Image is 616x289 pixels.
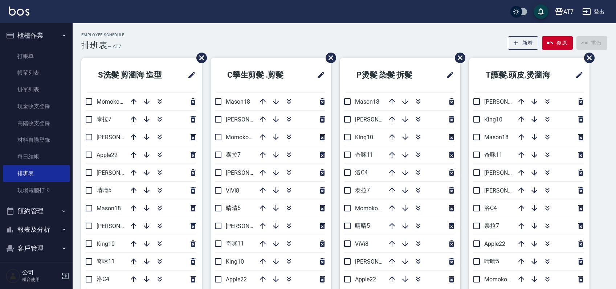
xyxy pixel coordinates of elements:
[320,47,337,69] span: 刪除班表
[441,66,454,84] span: 修改班表的標題
[97,276,109,282] span: 洛C4
[475,62,566,88] h2: T護髮.頭皮.燙瀏海
[97,98,126,105] span: Momoko12
[97,223,143,230] span: [PERSON_NAME]6
[484,240,505,247] span: Apple22
[552,4,576,19] button: AT7
[97,240,115,247] span: King10
[484,151,502,158] span: 奇咪11
[226,223,273,230] span: [PERSON_NAME]6
[97,258,115,265] span: 奇咪11
[3,98,70,115] a: 現金收支登錄
[87,62,178,88] h2: S洗髮 剪瀏海 造型
[312,66,325,84] span: 修改班表的標題
[97,187,111,194] span: 晴晴5
[3,182,70,199] a: 現場電腦打卡
[3,48,70,65] a: 打帳單
[3,257,70,276] button: 員工及薪資
[355,134,373,141] span: King10
[97,134,143,141] span: [PERSON_NAME]9
[579,47,596,69] span: 刪除班表
[534,4,548,19] button: save
[484,187,531,194] span: [PERSON_NAME]9
[3,65,70,81] a: 帳單列表
[226,258,244,265] span: King10
[226,116,273,123] span: [PERSON_NAME]9
[484,169,531,176] span: [PERSON_NAME]6
[226,169,273,176] span: [PERSON_NAME]2
[355,116,402,123] span: [PERSON_NAME]9
[563,7,574,16] div: AT7
[355,187,370,194] span: 泰拉7
[3,148,70,165] a: 每日結帳
[22,269,59,276] h5: 公司
[355,205,384,212] span: Momoko12
[355,151,373,158] span: 奇咪11
[484,134,509,141] span: Mason18
[6,269,20,283] img: Person
[97,152,118,158] span: Apple22
[97,116,111,123] span: 泰拉7
[3,202,70,220] button: 預約管理
[226,240,244,247] span: 奇咪11
[355,98,379,105] span: Mason18
[226,151,241,158] span: 泰拉7
[3,239,70,258] button: 客戶管理
[508,36,539,50] button: 新增
[191,47,208,69] span: 刪除班表
[22,276,59,283] p: 櫃台使用
[355,222,370,229] span: 晴晴5
[355,240,368,247] span: ViVi8
[3,165,70,182] a: 排班表
[355,276,376,283] span: Apple22
[3,115,70,132] a: 高階收支登錄
[9,7,29,16] img: Logo
[97,205,121,212] span: Mason18
[484,98,531,105] span: [PERSON_NAME]2
[542,36,573,50] button: 復原
[484,205,497,211] span: 洛C4
[3,26,70,45] button: 櫃檯作業
[226,205,241,211] span: 晴晴5
[107,43,121,50] h6: — AT7
[355,258,402,265] span: [PERSON_NAME]2
[449,47,466,69] span: 刪除班表
[216,62,303,88] h2: C學生剪髮 .剪髮
[226,187,239,194] span: ViVi8
[3,132,70,148] a: 材料自購登錄
[226,276,247,283] span: Apple22
[484,258,499,265] span: 晴晴5
[81,40,107,50] h3: 排班表
[355,169,368,176] span: 洛C4
[97,169,143,176] span: [PERSON_NAME]2
[226,134,255,141] span: Momoko12
[484,116,502,123] span: King10
[3,81,70,98] a: 掛單列表
[183,66,196,84] span: 修改班表的標題
[226,98,250,105] span: Mason18
[81,33,125,37] h2: Employee Schedule
[484,276,514,283] span: Momoko12
[346,62,432,88] h2: P燙髮 染髮 拆髮
[484,222,499,229] span: 泰拉7
[3,220,70,239] button: 報表及分析
[579,5,607,18] button: 登出
[571,66,584,84] span: 修改班表的標題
